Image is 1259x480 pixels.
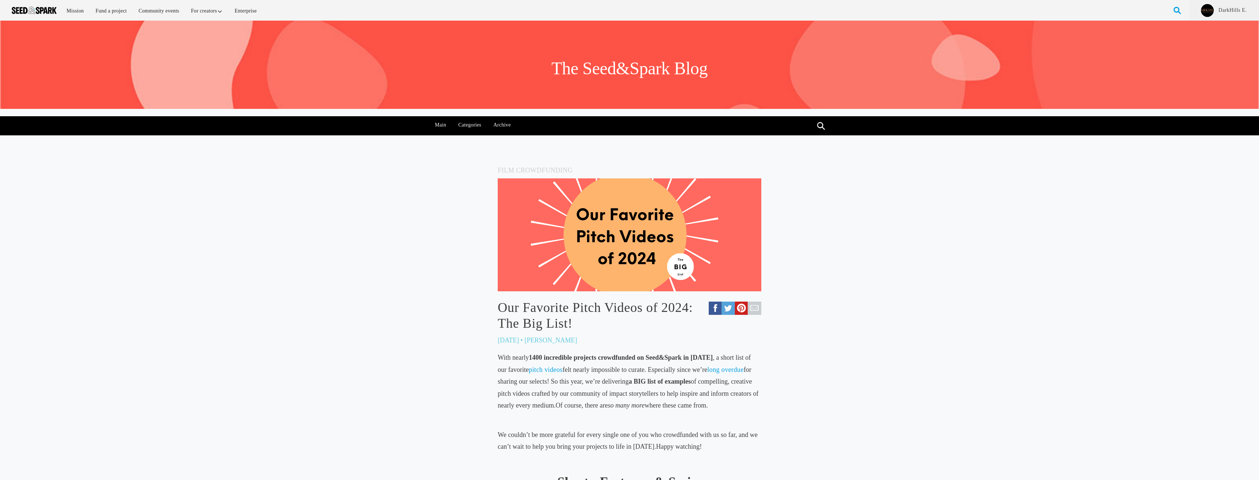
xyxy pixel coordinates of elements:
a: Community events [133,3,185,19]
span: We couldn’t be more grateful for every single one of you who crowdfunded with us so far, and we c... [498,431,758,450]
strong: a BIG list of examples [629,378,691,385]
span: Of course, t [556,402,587,409]
a: Enterprise [229,3,262,19]
img: b43f3a461490f4a4.jpg [1201,4,1214,17]
img: Seed amp; Spark [12,7,57,14]
a: DarkHills E. [1218,7,1247,14]
span: With nearly , a short list of our favorite felt nearly impossible to curate. Especially since we’re [498,354,751,373]
span: Happy watching! [656,443,702,450]
h5: Film Crowdfunding [498,165,761,176]
a: Categories [454,116,485,134]
em: many more [615,402,645,409]
span: here are where these came from. [587,402,708,409]
img: favorite%20blogs%20of%202024.png [498,178,761,291]
a: long overdue [707,366,744,373]
h1: The Seed&Spark Blog [551,57,708,79]
a: pitch videos [529,366,563,373]
p: • [PERSON_NAME] [521,334,577,346]
a: For creators [186,3,228,19]
a: Mission [61,3,89,19]
em: so [608,402,614,409]
a: Main [431,116,450,134]
span: for sharing our selects! So this year, we’re delivering of compelling, creative pitch videos craf... [498,366,758,409]
a: Archive [490,116,515,134]
p: [DATE] [498,334,519,346]
strong: 1400 incredible projects crowdfunded on Seed&Spark in [DATE] [529,354,713,361]
a: Our Favorite Pitch Videos of 2024: The Big List! [498,300,761,331]
a: Fund a project [90,3,132,19]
